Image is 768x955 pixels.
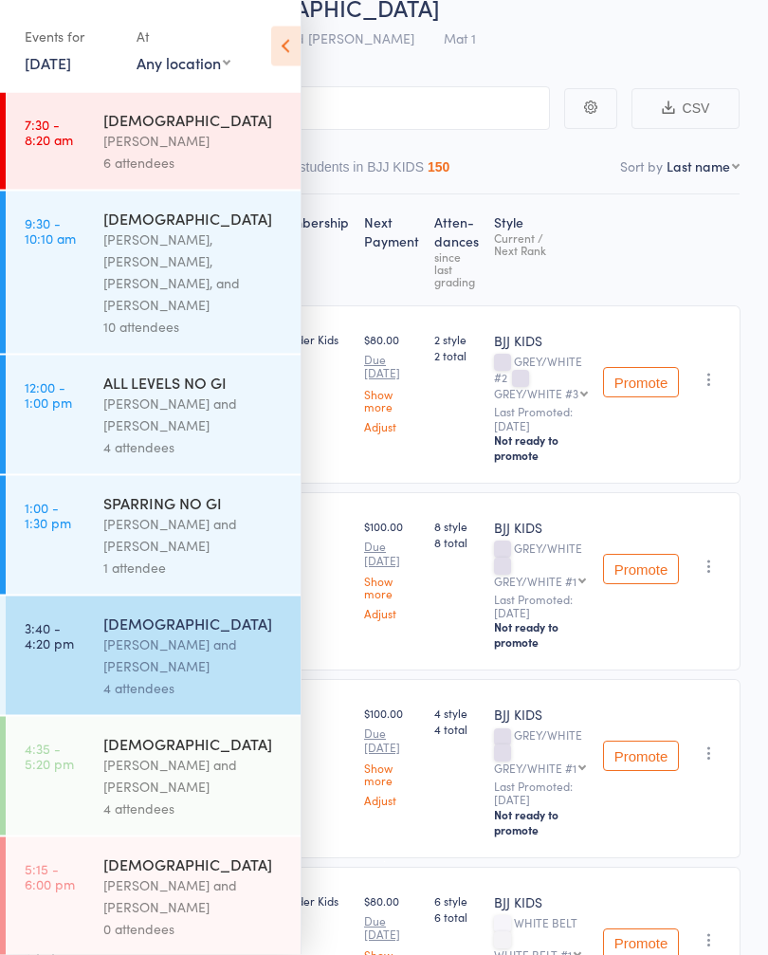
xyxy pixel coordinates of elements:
div: Not ready to promote [494,433,588,464]
a: Adjust [364,795,419,807]
div: [PERSON_NAME] [103,130,284,152]
div: Any location [137,52,230,73]
div: GREY/WHITE #1 [494,762,576,775]
span: 8 style [434,519,479,535]
div: Style [486,204,595,298]
div: [PERSON_NAME] and [PERSON_NAME] [103,513,284,557]
div: 4 attendees [103,677,284,699]
div: [PERSON_NAME], [PERSON_NAME], [PERSON_NAME], and [PERSON_NAME] [103,229,284,316]
div: 0 attendees [103,918,284,940]
div: [DEMOGRAPHIC_DATA] [103,733,284,754]
span: 2 style [434,332,479,348]
div: $80.00 [364,332,419,433]
time: 12:00 - 1:00 pm [25,379,72,410]
div: 150 [428,160,449,175]
button: Other students in BJJ KIDS150 [263,151,450,194]
a: 7:30 -8:20 am[DEMOGRAPHIC_DATA][PERSON_NAME]6 attendees [6,93,301,190]
div: Kids [271,519,349,535]
div: GREY/WHITE #1 [494,576,576,588]
small: Due [DATE] [364,354,419,381]
div: BJJ KIDS [494,519,588,538]
a: Show more [364,762,419,787]
div: Events for [25,21,118,52]
div: [DEMOGRAPHIC_DATA] [103,613,284,634]
span: 4 style [434,706,479,722]
div: [DEMOGRAPHIC_DATA] [103,208,284,229]
a: Show more [364,389,419,413]
div: Atten­dances [427,204,486,298]
div: GREY/WHITE [494,729,588,774]
a: 9:30 -10:10 am[DEMOGRAPHIC_DATA][PERSON_NAME], [PERSON_NAME], [PERSON_NAME], and [PERSON_NAME]10 ... [6,192,301,354]
span: Mat 1 [444,29,476,48]
div: $100.00 [364,706,419,807]
small: Due [DATE] [364,541,419,568]
div: BJJ KIDS [494,706,588,725]
label: Sort by [620,157,663,176]
span: 2 total [434,348,479,364]
div: [PERSON_NAME] and [PERSON_NAME] [103,393,284,436]
time: 3:40 - 4:20 pm [25,620,74,651]
span: 6 style [434,893,479,909]
a: [DATE] [25,52,71,73]
div: 6 attendees [103,152,284,174]
small: Due [DATE] [364,915,419,943]
div: Membership [264,204,357,298]
div: Kids [271,706,349,722]
a: 12:00 -1:00 pmALL LEVELS NO GI[PERSON_NAME] and [PERSON_NAME]4 attendees [6,356,301,474]
div: GREY/WHITE [494,542,588,587]
time: 9:30 - 10:10 am [25,215,76,246]
div: Founder Kids [271,332,349,348]
div: [PERSON_NAME] and [PERSON_NAME] [103,634,284,677]
div: 4 attendees [103,436,284,458]
div: BJJ KIDS [494,332,588,351]
a: 4:35 -5:20 pm[DEMOGRAPHIC_DATA][PERSON_NAME] and [PERSON_NAME]4 attendees [6,717,301,836]
small: Last Promoted: [DATE] [494,594,588,621]
div: since last grading [434,251,479,288]
div: Not ready to promote [494,620,588,651]
div: 1 attendee [103,557,284,579]
div: Next Payment [357,204,427,298]
a: 3:40 -4:20 pm[DEMOGRAPHIC_DATA][PERSON_NAME] and [PERSON_NAME]4 attendees [6,597,301,715]
div: BJJ KIDS [494,893,588,912]
button: Promote [603,555,679,585]
span: 4 total [434,722,479,738]
small: Last Promoted: [DATE] [494,406,588,433]
small: Due [DATE] [364,727,419,755]
span: 6 total [434,909,479,926]
button: CSV [631,89,740,130]
button: Promote [603,742,679,772]
div: Founder Kids [271,893,349,909]
div: $100.00 [364,519,419,620]
a: Show more [364,576,419,600]
div: [PERSON_NAME] and [PERSON_NAME] [103,754,284,798]
div: GREY/WHITE #3 [494,388,578,400]
a: 1:00 -1:30 pmSPARRING NO GI[PERSON_NAME] and [PERSON_NAME]1 attendee [6,476,301,595]
small: Last Promoted: [DATE] [494,781,588,808]
button: Promote [603,368,679,398]
div: At [137,21,230,52]
a: Adjust [364,608,419,620]
div: SPARRING NO GI [103,492,284,513]
div: 10 attendees [103,316,284,338]
a: Adjust [364,421,419,433]
time: 1:00 - 1:30 pm [25,500,71,530]
div: Not ready to promote [494,808,588,838]
time: 5:15 - 6:00 pm [25,861,75,891]
time: 4:35 - 5:20 pm [25,741,74,771]
div: 4 attendees [103,798,284,819]
div: Last name [667,157,730,176]
div: GREY/WHITE #2 [494,356,588,400]
div: [PERSON_NAME] and [PERSON_NAME] [103,874,284,918]
span: 8 total [434,535,479,551]
div: [DEMOGRAPHIC_DATA] [103,854,284,874]
div: ALL LEVELS NO GI [103,372,284,393]
time: 7:30 - 8:20 am [25,117,73,147]
div: Current / Next Rank [494,232,588,257]
div: [DEMOGRAPHIC_DATA] [103,109,284,130]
